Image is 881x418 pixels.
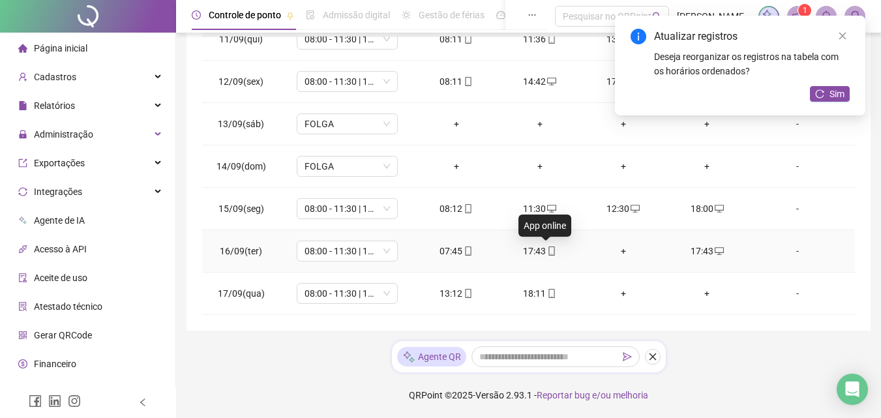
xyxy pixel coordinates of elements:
span: file-done [306,10,315,20]
div: + [592,159,655,173]
span: 08:00 - 11:30 | 13:00 - 18:00 [305,29,390,49]
span: 1 [803,6,807,15]
div: 18:00 [676,202,738,216]
div: 17:35 [592,74,655,89]
span: Controle de ponto [209,10,281,20]
span: notification [792,10,803,22]
span: 08:00 - 11:30 | 13:00 - 18:00 [305,72,390,91]
span: 11/09(qui) [219,34,263,44]
sup: 1 [798,4,811,17]
span: export [18,158,27,168]
span: audit [18,273,27,282]
div: 18:11 [509,286,571,301]
span: Financeiro [34,359,76,369]
span: 14/09(dom) [217,161,266,172]
button: Sim [810,86,850,102]
span: mobile [546,289,556,298]
div: 08:11 [425,74,488,89]
div: + [425,159,488,173]
span: close [838,31,847,40]
span: 12/09(sex) [218,76,263,87]
span: bell [820,10,832,22]
span: dashboard [496,10,505,20]
div: 07:45 [425,244,488,258]
img: sparkle-icon.fc2bf0ac1784a2077858766a79e2daf3.svg [402,350,415,364]
div: 11:30 [509,202,571,216]
span: qrcode [18,331,27,340]
span: Atestado técnico [34,301,102,312]
span: mobile [462,289,473,298]
span: 16/09(ter) [220,246,262,256]
span: user-add [18,72,27,82]
div: 17:43 [676,244,738,258]
span: 13/09(sáb) [218,119,264,129]
div: - [759,244,836,258]
span: FOLGA [305,114,390,134]
div: + [509,159,571,173]
div: + [592,244,655,258]
span: sun [402,10,411,20]
span: mobile [546,35,556,44]
span: mobile [462,35,473,44]
span: Reportar bug e/ou melhoria [537,390,648,400]
div: 17:43 [509,244,571,258]
div: Agente QR [397,347,466,366]
span: 08:00 - 11:30 | 13:00 - 18:00 [305,284,390,303]
span: Página inicial [34,43,87,53]
div: 14:42 [509,74,571,89]
span: lock [18,130,27,139]
span: home [18,44,27,53]
div: + [425,117,488,131]
span: solution [18,302,27,311]
span: [PERSON_NAME] - BRITO GARAGE [677,9,751,23]
span: facebook [29,395,42,408]
div: 11:36 [509,32,571,46]
span: file [18,101,27,110]
div: + [592,286,655,301]
span: Relatórios [34,100,75,111]
span: linkedin [48,395,61,408]
span: 15/09(seg) [218,203,264,214]
span: info-circle [631,29,646,44]
img: 94332 [845,7,865,26]
span: mobile [546,246,556,256]
span: Gestão de férias [419,10,485,20]
div: - [759,159,836,173]
span: Sim [829,87,844,101]
span: Admissão digital [323,10,390,20]
div: App online [518,215,571,237]
span: Versão [475,390,504,400]
div: 12:30 [592,202,655,216]
div: - [759,202,836,216]
span: instagram [68,395,81,408]
div: 08:11 [425,32,488,46]
div: + [676,286,738,301]
span: Acesso à API [34,244,87,254]
footer: QRPoint © 2025 - 2.93.1 - [176,372,881,418]
span: Aceite de uso [34,273,87,283]
span: Integrações [34,187,82,197]
span: desktop [713,246,724,256]
span: Administração [34,129,93,140]
span: FOLGA [305,157,390,176]
span: mobile [462,246,473,256]
span: api [18,245,27,254]
span: mobile [462,204,473,213]
span: send [623,352,632,361]
span: clock-circle [192,10,201,20]
span: pushpin [286,12,294,20]
span: desktop [713,204,724,213]
span: mobile [462,77,473,86]
span: Cadastros [34,72,76,82]
div: + [592,117,655,131]
span: 08:00 - 11:30 | 13:00 - 18:00 [305,199,390,218]
span: desktop [629,204,640,213]
span: close [648,352,657,361]
span: Gerar QRCode [34,330,92,340]
a: Close [835,29,850,43]
span: desktop [546,77,556,86]
span: dollar [18,359,27,368]
span: left [138,398,147,407]
div: Deseja reorganizar os registros na tabela com os horários ordenados? [654,50,850,78]
span: sync [18,187,27,196]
